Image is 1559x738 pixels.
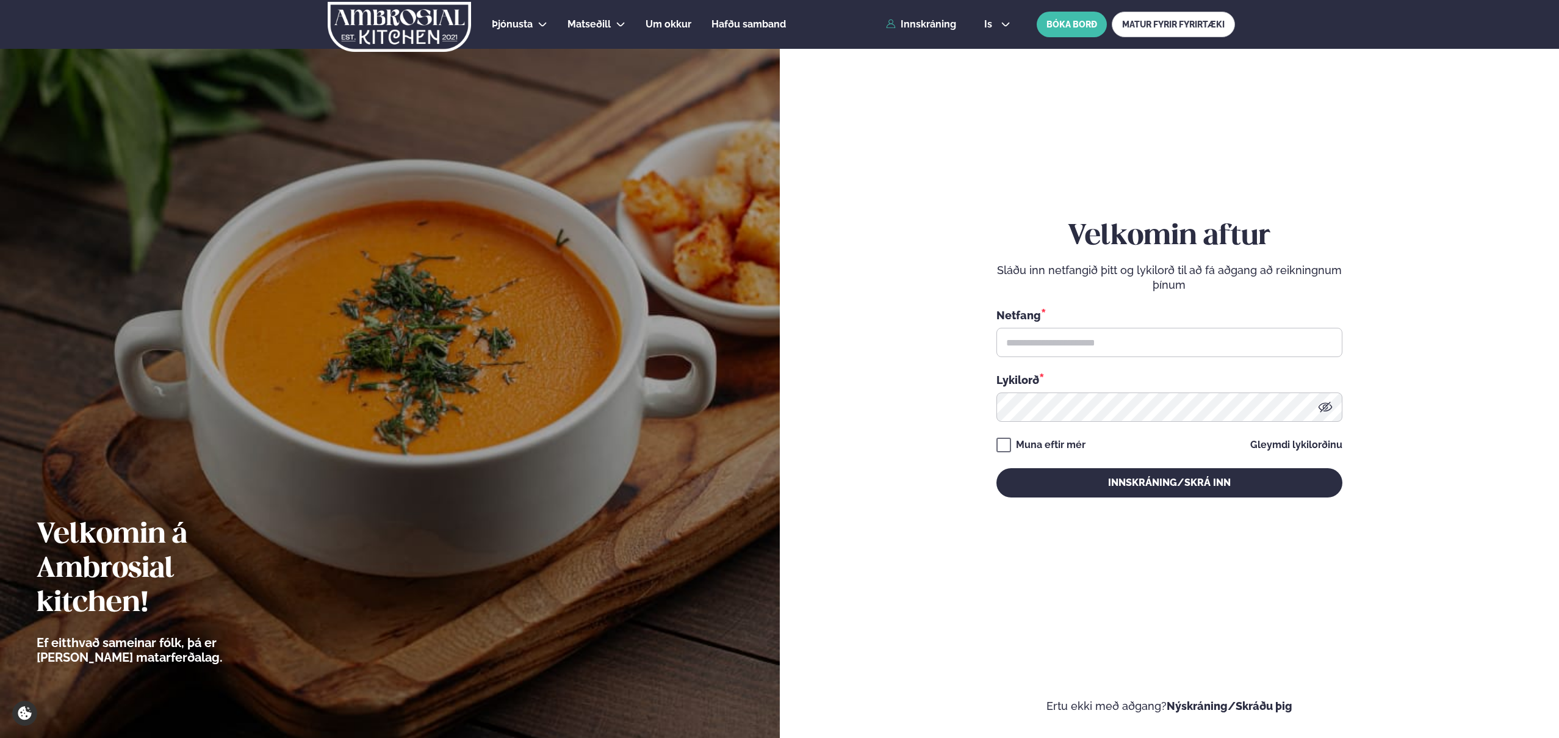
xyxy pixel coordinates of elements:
[492,18,533,30] span: Þjónusta
[996,372,1342,388] div: Lykilorð
[1112,12,1235,37] a: MATUR FYRIR FYRIRTÆKI
[37,635,290,665] p: Ef eitthvað sameinar fólk, þá er [PERSON_NAME] matarferðalag.
[996,307,1342,323] div: Netfang
[816,699,1523,714] p: Ertu ekki með aðgang?
[886,19,956,30] a: Innskráning
[646,17,691,32] a: Um okkur
[12,701,37,726] a: Cookie settings
[1167,700,1292,712] a: Nýskráning/Skráðu þig
[492,17,533,32] a: Þjónusta
[646,18,691,30] span: Um okkur
[984,20,996,29] span: is
[567,17,611,32] a: Matseðill
[996,468,1342,497] button: Innskráning/Skrá inn
[996,220,1342,254] h2: Velkomin aftur
[711,17,786,32] a: Hafðu samband
[996,263,1342,292] p: Sláðu inn netfangið þitt og lykilorð til að fá aðgang að reikningnum þínum
[1037,12,1107,37] button: BÓKA BORÐ
[37,518,290,621] h2: Velkomin á Ambrosial kitchen!
[567,18,611,30] span: Matseðill
[711,18,786,30] span: Hafðu samband
[1250,440,1342,450] a: Gleymdi lykilorðinu
[974,20,1020,29] button: is
[326,2,472,52] img: logo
